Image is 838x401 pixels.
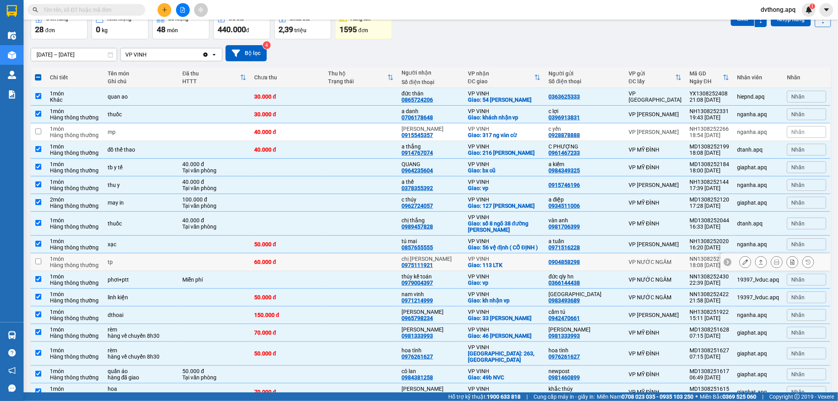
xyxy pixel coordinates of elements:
div: 18:08 [DATE] [689,150,729,156]
div: giaphat.apq [737,330,779,336]
div: 0378355392 [402,185,433,191]
div: MD1308251627 [689,347,729,353]
div: VP VINH [468,238,541,244]
div: NH1308252331 [689,108,729,114]
div: 0363625333 [548,93,580,100]
th: Toggle SortBy [464,67,545,88]
div: 1 món [50,326,100,333]
div: giaphat.apq [737,200,779,206]
span: đơn [45,27,55,33]
div: 0366144438 [548,280,580,286]
div: 0706178648 [402,114,433,121]
div: 0981333993 [548,333,580,339]
div: 19397_lvduc.apq [737,276,779,283]
div: VP MỸ ĐÌNH [629,330,682,336]
div: Giao: 56 vệ định ( CỐ ĐỊNH ) [468,244,541,251]
div: Tại văn phòng [182,203,246,209]
div: mp [108,129,175,135]
div: đồ thể thao [108,146,175,153]
button: Đã thu440.000đ [213,11,270,39]
div: VP VINH [125,51,147,59]
div: Tại văn phòng [182,185,246,191]
div: Hàng thông thường [50,223,100,230]
div: hàng về chuyến 8h30 [108,333,175,339]
div: 19:43 [DATE] [689,114,729,121]
div: Chưa thu [254,74,320,81]
div: 0928878888 [548,132,580,138]
div: C PHƯỢNG [548,143,620,150]
div: 15:11 [DATE] [689,315,729,321]
div: Hàng thông thường [50,333,100,339]
span: 1 [811,4,814,9]
div: vân anh [548,217,620,223]
div: 17:39 [DATE] [689,185,729,191]
div: MD1308252044 [689,217,729,223]
span: search [33,7,38,13]
div: hàng về chuyến 8h30 [108,353,175,360]
div: 100.000 đ [182,196,246,203]
div: VP [PERSON_NAME] [629,182,682,188]
div: Giao: bx cũ [468,167,541,174]
div: 0971214999 [402,297,433,304]
div: rèm [108,326,175,333]
div: Hàng thông thường [50,185,100,191]
input: Selected VP VINH. [147,51,148,59]
span: Nhãn [791,241,805,247]
div: YX1308252408 [689,90,729,97]
div: 40.000 đ [182,161,246,167]
button: Đơn hàng28đơn [31,11,88,39]
div: VP VINH [468,344,541,350]
svg: Clear value [202,51,209,58]
div: 18:08 [DATE] [689,262,729,268]
div: 30.000 đ [254,111,320,117]
div: 1 món [50,179,100,185]
div: MD1308252184 [689,161,729,167]
img: warehouse-icon [8,31,16,40]
div: Tên món [108,70,175,77]
div: c thúy [402,196,460,203]
div: VP NƯỚC NGẦM [629,259,682,265]
div: Thu hộ [328,70,387,77]
span: Nhãn [791,129,805,135]
div: 0962724057 [402,203,433,209]
div: a thắng [402,143,460,150]
div: 16:20 [DATE] [689,244,729,251]
div: VP VINH [468,214,541,220]
div: NH1308252020 [689,238,729,244]
div: Trạng thái [328,78,387,84]
span: dvthong.apq [754,5,802,15]
div: Người nhận [402,70,460,76]
th: Toggle SortBy [686,67,733,88]
div: VP MỸ ĐÌNH [629,200,682,206]
div: VP VINH [468,90,541,97]
div: nganha.apq [737,111,779,117]
div: giaphat.apq [737,164,779,170]
div: VP VINH [468,273,541,280]
div: Giao: 317 ng văn cừ [468,132,541,138]
div: NN1308252430 [689,273,729,280]
div: phơi+ptt [108,276,175,283]
div: c yến [548,126,620,132]
div: minh anh [402,126,460,132]
div: 0976261627 [548,353,580,360]
div: NH1308252266 [689,126,729,132]
div: Giao: 263,phong đình cảng [468,350,541,363]
div: 0942470661 [548,315,580,321]
div: VP VINH [468,256,541,262]
div: tú mai [402,238,460,244]
div: 50.000 đ [254,350,320,357]
div: 40.000 đ [254,146,320,153]
div: VP MỸ ĐÌNH [629,350,682,357]
div: 0915545357 [402,132,433,138]
div: 0981706399 [548,223,580,230]
span: 48 [157,25,165,34]
div: 0971516228 [548,244,580,251]
div: Hàng thông thường [50,244,100,251]
div: 40.000 đ [182,217,246,223]
div: Giao: vp [468,185,541,191]
span: 440.000 [218,25,246,34]
div: Giao: 46 võ thúc đồng [468,333,541,339]
div: Giao: 54 trần quang diệu [468,97,541,103]
div: Ghi chú [108,78,175,84]
span: đơn [358,27,368,33]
